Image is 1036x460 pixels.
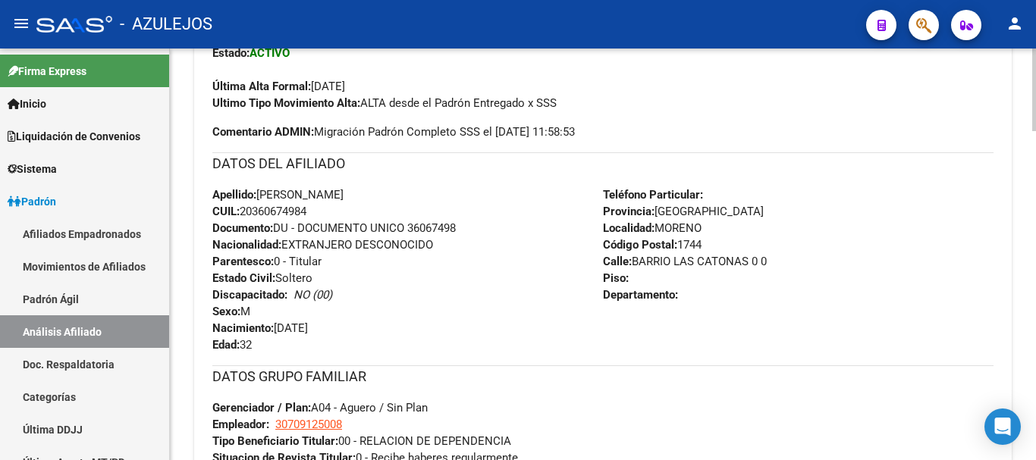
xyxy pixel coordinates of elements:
[275,418,342,431] span: 30709125008
[603,205,764,218] span: [GEOGRAPHIC_DATA]
[250,46,290,60] strong: ACTIVO
[212,153,994,174] h3: DATOS DEL AFILIADO
[212,125,314,139] strong: Comentario ADMIN:
[212,255,274,268] strong: Parentesco:
[212,434,511,448] span: 00 - RELACION DE DEPENDENCIA
[212,401,428,415] span: A04 - Aguero / Sin Plan
[603,238,677,252] strong: Código Postal:
[212,338,240,352] strong: Edad:
[8,193,56,210] span: Padrón
[603,221,655,235] strong: Localidad:
[212,80,345,93] span: [DATE]
[212,321,308,335] span: [DATE]
[8,161,57,177] span: Sistema
[212,205,306,218] span: 20360674984
[212,124,575,140] span: Migración Padrón Completo SSS el [DATE] 11:58:53
[212,366,994,387] h3: DATOS GRUPO FAMILIAR
[212,338,252,352] span: 32
[212,205,240,218] strong: CUIL:
[212,80,311,93] strong: Última Alta Formal:
[212,271,275,285] strong: Estado Civil:
[212,305,250,318] span: M
[8,63,86,80] span: Firma Express
[212,188,256,202] strong: Apellido:
[603,205,655,218] strong: Provincia:
[212,46,250,60] strong: Estado:
[212,401,311,415] strong: Gerenciador / Plan:
[212,188,344,202] span: [PERSON_NAME]
[12,14,30,33] mat-icon: menu
[212,271,312,285] span: Soltero
[984,408,1021,445] div: Open Intercom Messenger
[120,8,212,41] span: - AZULEJOS
[212,96,360,110] strong: Ultimo Tipo Movimiento Alta:
[1006,14,1024,33] mat-icon: person
[212,221,273,235] strong: Documento:
[212,221,456,235] span: DU - DOCUMENTO UNICO 36067498
[603,188,703,202] strong: Teléfono Particular:
[212,434,338,448] strong: Tipo Beneficiario Titular:
[603,238,702,252] span: 1744
[212,238,281,252] strong: Nacionalidad:
[212,96,557,110] span: ALTA desde el Padrón Entregado x SSS
[603,271,629,285] strong: Piso:
[603,255,767,268] span: BARRIO LAS CATONAS 0 0
[212,288,287,302] strong: Discapacitado:
[294,288,332,302] i: NO (00)
[212,418,269,431] strong: Empleador:
[603,288,678,302] strong: Departamento:
[212,255,322,268] span: 0 - Titular
[603,255,632,268] strong: Calle:
[603,221,702,235] span: MORENO
[212,305,240,318] strong: Sexo:
[212,238,433,252] span: EXTRANJERO DESCONOCIDO
[8,95,46,112] span: Inicio
[8,128,140,145] span: Liquidación de Convenios
[212,321,274,335] strong: Nacimiento:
